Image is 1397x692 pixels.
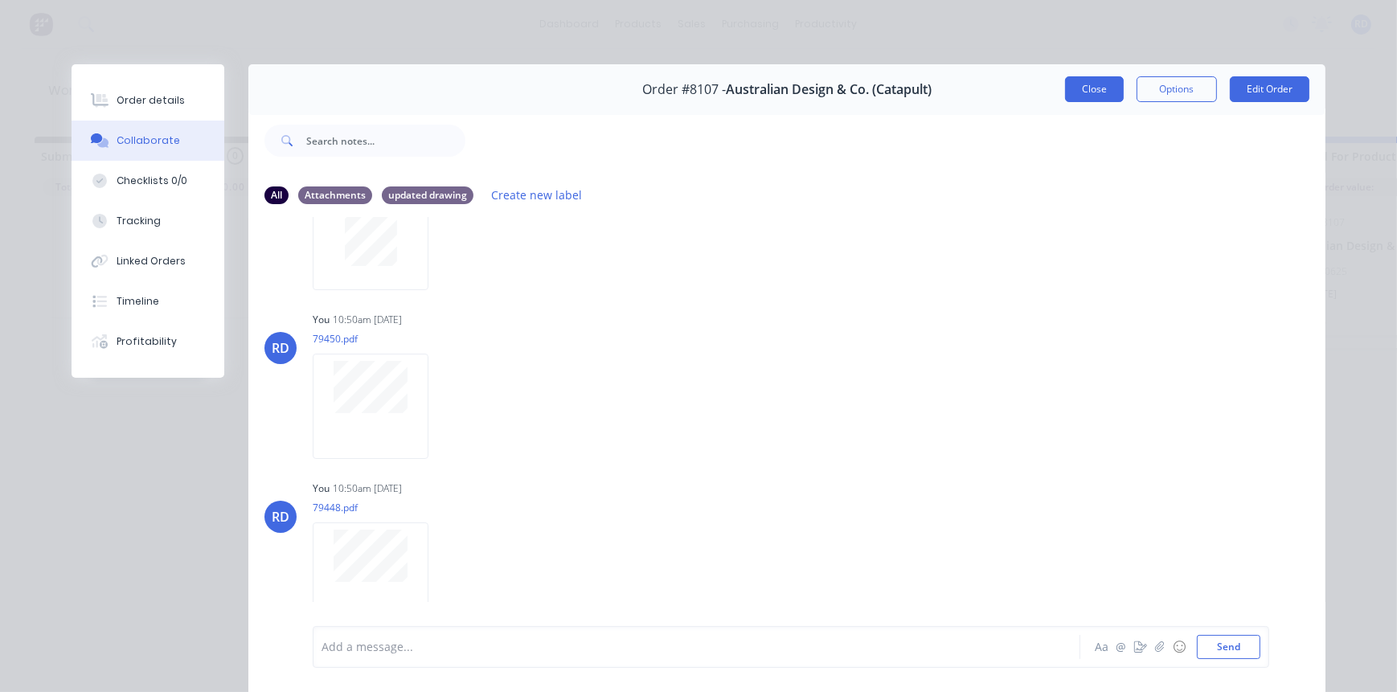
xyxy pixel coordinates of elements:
[313,313,330,327] div: You
[333,481,402,496] div: 10:50am [DATE]
[117,214,161,228] div: Tracking
[333,313,402,327] div: 10:50am [DATE]
[1230,76,1309,102] button: Edit Order
[72,201,224,241] button: Tracking
[313,501,444,514] p: 79448.pdf
[642,82,726,97] span: Order #8107 -
[726,82,932,97] span: Australian Design & Co. (Catapult)
[272,507,289,526] div: RD
[1112,637,1131,657] button: @
[272,338,289,358] div: RD
[117,93,185,108] div: Order details
[117,334,177,349] div: Profitability
[117,254,186,268] div: Linked Orders
[72,281,224,321] button: Timeline
[72,161,224,201] button: Checklists 0/0
[382,186,473,204] div: updated drawing
[117,174,187,188] div: Checklists 0/0
[1170,637,1189,657] button: ☺
[1197,635,1260,659] button: Send
[72,321,224,362] button: Profitability
[72,80,224,121] button: Order details
[313,332,444,346] p: 79450.pdf
[483,184,591,206] button: Create new label
[306,125,465,157] input: Search notes...
[1092,637,1112,657] button: Aa
[117,133,180,148] div: Collaborate
[117,294,159,309] div: Timeline
[264,186,289,204] div: All
[1137,76,1217,102] button: Options
[72,241,224,281] button: Linked Orders
[72,121,224,161] button: Collaborate
[313,481,330,496] div: You
[1065,76,1124,102] button: Close
[298,186,372,204] div: Attachments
